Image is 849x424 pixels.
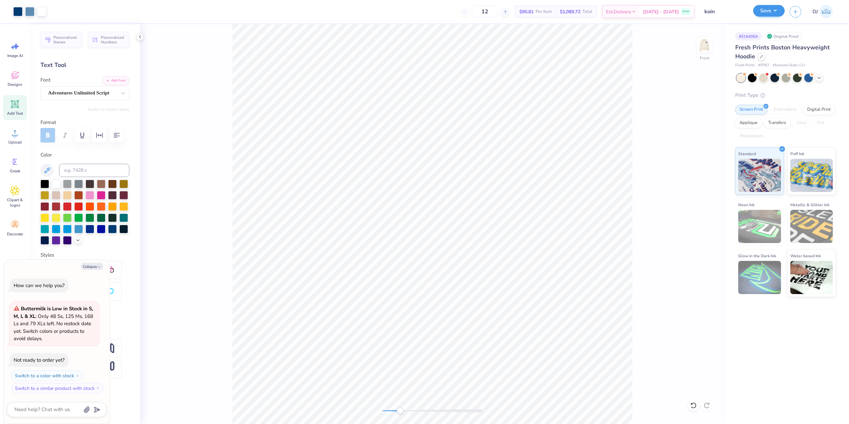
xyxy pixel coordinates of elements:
button: Switch to Greek Letters [88,107,129,112]
label: Format [40,119,129,126]
div: Embroidery [769,105,801,115]
span: Fresh Prints Boston Heavyweight Hoodie [735,43,830,60]
span: Puff Ink [790,150,804,157]
span: DJ [813,8,818,16]
input: Untitled Design [699,5,748,18]
span: Est. Delivery [606,8,631,15]
span: Personalized Numbers [101,35,125,44]
div: Foil [813,118,828,128]
span: Personalized Names [53,35,78,44]
span: Neon Ink [738,201,754,208]
button: Switch to a color with stock [11,370,83,381]
span: Add Text [7,111,23,116]
a: DJ [810,5,836,18]
input: – – [472,6,498,18]
div: Original Proof [765,32,802,40]
span: Upload [8,140,22,145]
div: Accessibility label [397,407,403,414]
div: How can we help you? [14,282,65,289]
strong: Buttermilk is Low in Stock in S, M, L & XL [14,305,93,320]
span: Minimum Order: 12 + [773,63,806,68]
span: Greek [10,168,20,174]
div: Vinyl [792,118,811,128]
span: Image AI [7,53,23,58]
span: [DATE] - [DATE] [643,8,679,15]
div: # 516405A [735,32,762,40]
span: Standard [738,150,756,157]
span: Clipart & logos [4,197,26,208]
span: Metallic & Glitter Ink [790,201,829,208]
span: Fresh Prints [735,63,755,68]
img: Switch to a color with stock [75,374,79,378]
div: Text Tool [40,61,129,70]
span: $1,089.72 [560,8,580,15]
input: e.g. 7428 c [59,164,129,177]
span: : Only 48 Ss, 125 Ms, 168 Ls and 79 XLs left. No restock date yet. Switch colors or products to a... [14,305,93,342]
img: Water based Ink [790,261,833,294]
div: Screen Print [735,105,767,115]
button: Collapse [81,263,103,270]
span: Total [582,8,592,15]
button: Personalized Names [40,32,82,47]
span: Per Item [536,8,552,15]
img: Metallic & Glitter Ink [790,210,833,243]
button: Switch to a similar product with stock [11,383,103,394]
span: Designs [8,82,22,87]
span: $90.81 [519,8,534,15]
span: Water based Ink [790,252,821,259]
img: Glow in the Dark Ink [738,261,781,294]
button: Save [753,5,785,17]
div: Rhinestones [735,131,767,141]
div: Digital Print [803,105,835,115]
div: Applique [735,118,762,128]
img: Puff Ink [790,159,833,192]
span: # FP87 [758,63,769,68]
label: Color [40,151,129,159]
label: Font [40,76,50,84]
img: Front [698,38,711,52]
span: Decorate [7,231,23,237]
label: Styles [40,251,54,259]
button: Add Font [102,76,129,85]
img: Neon Ink [738,210,781,243]
div: Transfers [764,118,790,128]
img: Danyl Jon Ferrer [819,5,833,18]
div: Print Type [735,91,836,99]
div: Not ready to order yet? [14,357,65,363]
span: Glow in the Dark Ink [738,252,776,259]
img: Switch to a similar product with stock [96,386,100,390]
img: Standard [738,159,781,192]
button: Personalized Numbers [88,32,129,47]
div: Front [700,55,709,61]
span: Free [683,9,689,14]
